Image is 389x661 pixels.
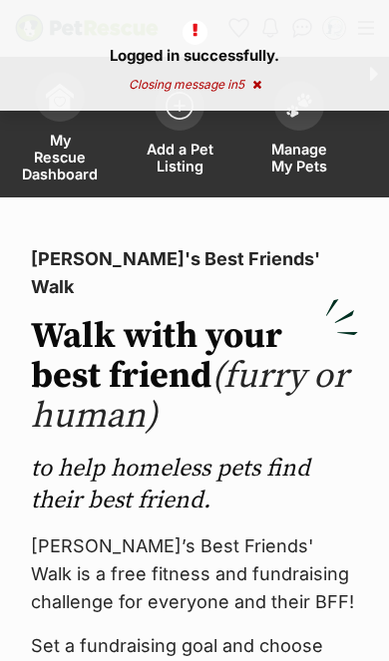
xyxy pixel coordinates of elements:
[264,141,334,174] span: Manage My Pets
[22,132,98,182] span: My Rescue Dashboard
[145,141,214,174] span: Add a Pet Listing
[31,354,348,439] span: (furry or human)
[120,62,239,197] a: Add a Pet Listing
[31,317,358,437] h2: Walk with your best friend
[239,62,359,197] a: Manage My Pets
[31,453,358,516] p: to help homeless pets find their best friend.
[31,245,358,301] p: [PERSON_NAME]'s Best Friends' Walk
[31,532,358,616] p: [PERSON_NAME]’s Best Friends' Walk is a free fitness and fundraising challenge for everyone and t...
